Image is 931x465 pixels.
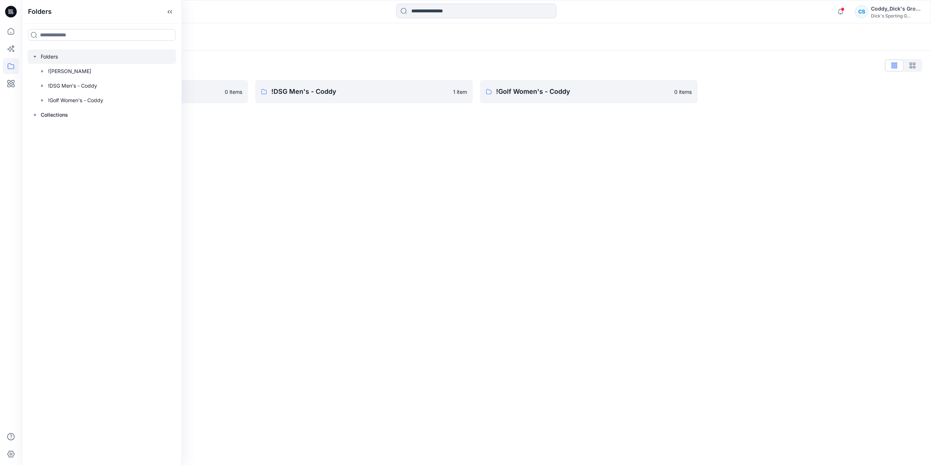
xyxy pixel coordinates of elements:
a: !DSG Men's - Coddy1 item [255,80,473,103]
p: !DSG Men's - Coddy [271,87,449,97]
p: 0 items [674,88,692,96]
a: !Golf Women's - Coddy0 items [480,80,698,103]
p: Collections [41,111,68,119]
div: Coddy_Dick's Group [871,4,922,13]
p: !Golf Women's - Coddy [496,87,670,97]
p: 0 items [225,88,242,96]
div: CS [855,5,868,18]
p: 1 item [453,88,467,96]
div: Dick's Sporting G... [871,13,922,19]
